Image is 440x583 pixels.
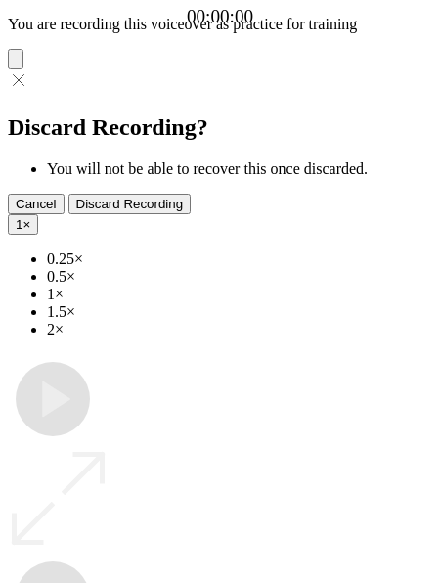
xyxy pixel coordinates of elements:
h2: Discard Recording? [8,114,432,141]
button: Discard Recording [68,194,192,214]
span: 1 [16,217,22,232]
p: You are recording this voiceover as practice for training [8,16,432,33]
button: 1× [8,214,38,235]
button: Cancel [8,194,65,214]
li: 2× [47,321,432,338]
li: You will not be able to recover this once discarded. [47,160,432,178]
li: 1× [47,286,432,303]
li: 0.5× [47,268,432,286]
li: 0.25× [47,250,432,268]
a: 00:00:00 [187,6,253,27]
li: 1.5× [47,303,432,321]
